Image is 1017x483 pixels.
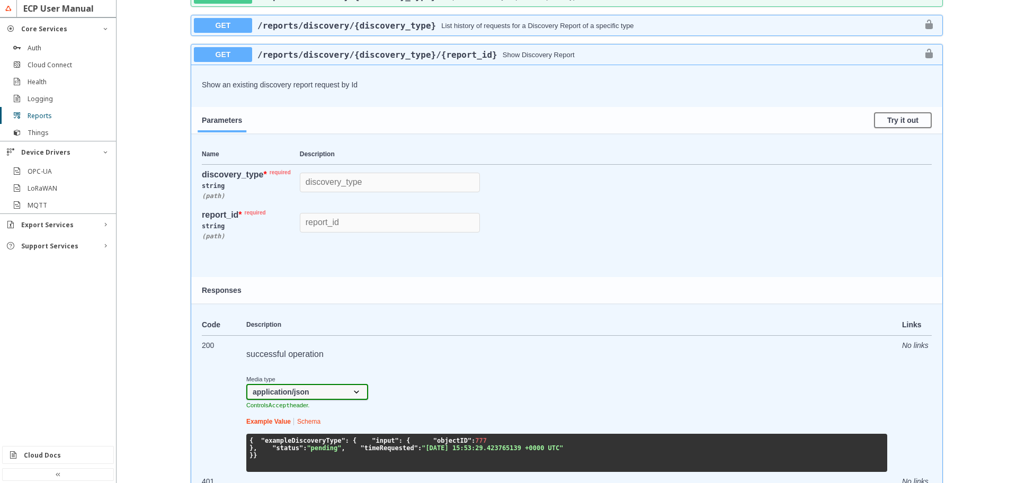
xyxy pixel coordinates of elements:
button: authorization button unlocked [918,48,940,61]
td: Code [202,314,246,336]
span: : { [345,437,357,444]
span: , [341,444,345,452]
td: Description [246,314,887,336]
h4: Responses [202,286,932,294]
span: : { [399,437,411,444]
code: }, } } [249,437,563,459]
small: Media type [246,376,368,382]
code: Accept [269,402,290,409]
button: authorization button unlocked [918,19,940,32]
div: string [202,180,300,192]
div: ( path ) [202,192,300,200]
input: report_id [300,213,480,232]
div: discovery_type [202,170,293,180]
span: : [471,437,475,444]
span: GET [194,18,252,33]
span: Parameters [202,116,242,124]
span: : [418,444,422,452]
button: Try it out [874,112,932,128]
th: Description [300,144,932,165]
div: List history of requests for a Discovery Report of a specific type [441,22,918,30]
span: GET [194,47,252,62]
p: Show an existing discovery report request by Id [202,80,932,89]
span: { [249,437,253,444]
td: Links [887,314,932,336]
span: "pending" [307,444,341,452]
small: Controls header. [246,402,309,408]
div: string [202,220,300,232]
td: 200 [202,336,246,472]
i: No links [902,341,929,350]
a: Example Value [246,418,291,425]
span: "status" [272,444,303,452]
span: "input" [372,437,399,444]
div: report_id [202,210,293,220]
span: "exampleDiscoveryType" [261,437,345,444]
span: "timeRequested" [361,444,418,452]
a: ​/reports​/discovery​/{discovery_type} [257,21,436,31]
span: "[DATE] 15:53:29.423765139 +0000 UTC" [422,444,563,452]
input: discovery_type [300,173,480,192]
th: Name [202,144,300,165]
span: : [303,444,307,452]
span: "objectID" [433,437,471,444]
p: successful operation [246,350,887,359]
span: 777 [475,437,487,444]
a: Schema [297,418,320,425]
div: Show Discovery Report [503,51,918,59]
div: ( path ) [202,232,300,240]
a: ​/reports​/discovery​/{discovery_type}​/{report_id} [257,50,497,60]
